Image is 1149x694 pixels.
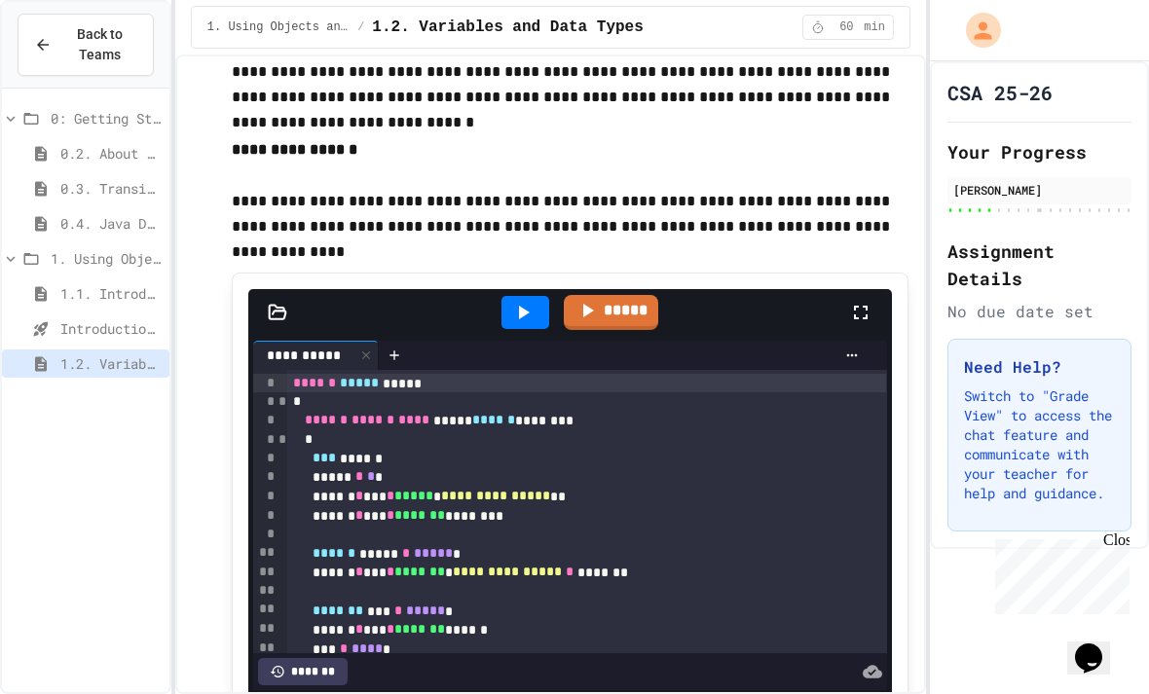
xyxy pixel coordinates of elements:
[207,19,350,35] span: 1. Using Objects and Methods
[60,353,162,374] span: 1.2. Variables and Data Types
[964,386,1115,503] p: Switch to "Grade View" to access the chat feature and communicate with your teacher for help and ...
[357,19,364,35] span: /
[60,143,162,164] span: 0.2. About the AP CSA Exam
[18,14,154,76] button: Back to Teams
[372,16,643,39] span: 1.2. Variables and Data Types
[947,300,1131,323] div: No due date set
[987,531,1130,614] iframe: chat widget
[945,8,1006,53] div: My Account
[60,178,162,199] span: 0.3. Transitioning from AP CSP to AP CSA
[947,237,1131,292] h2: Assignment Details
[8,8,134,124] div: Chat with us now!Close
[51,248,162,269] span: 1. Using Objects and Methods
[1067,616,1130,675] iframe: chat widget
[51,108,162,128] span: 0: Getting Started
[831,19,862,35] span: 60
[63,24,137,65] span: Back to Teams
[60,213,162,234] span: 0.4. Java Development Environments
[60,318,162,339] span: Introduction to Algorithms, Programming, and Compilers
[947,138,1131,165] h2: Your Progress
[964,355,1115,379] h3: Need Help?
[953,181,1126,199] div: [PERSON_NAME]
[864,19,885,35] span: min
[60,283,162,304] span: 1.1. Introduction to Algorithms, Programming, and Compilers
[947,79,1053,106] h1: CSA 25-26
